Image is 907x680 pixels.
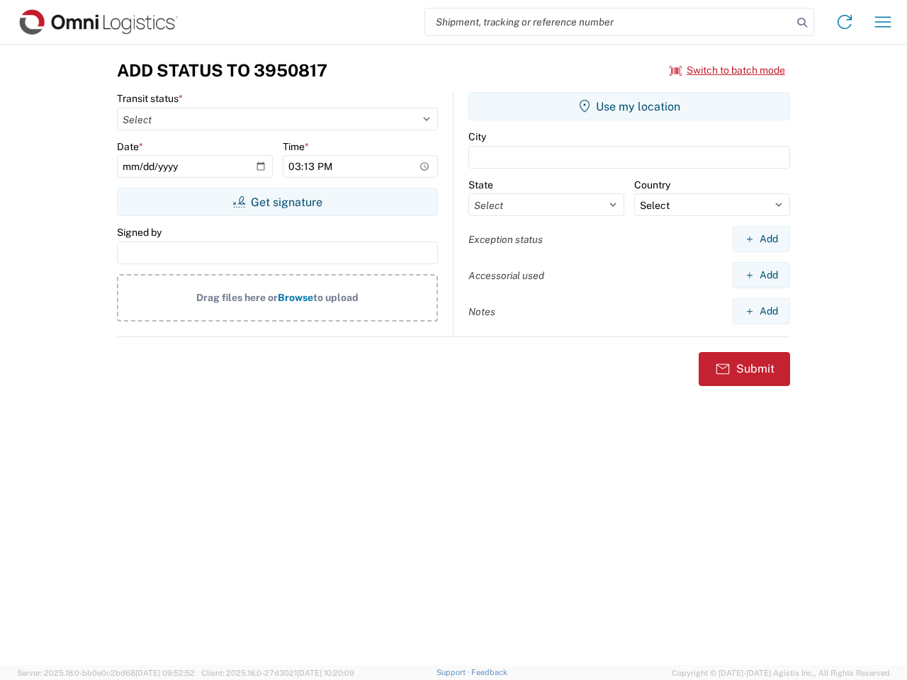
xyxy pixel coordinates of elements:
[297,669,354,677] span: [DATE] 10:20:09
[733,298,790,324] button: Add
[117,140,143,153] label: Date
[468,130,486,143] label: City
[468,92,790,120] button: Use my location
[468,178,493,191] label: State
[468,233,543,246] label: Exception status
[117,60,327,81] h3: Add Status to 3950817
[733,226,790,252] button: Add
[471,668,507,676] a: Feedback
[699,352,790,386] button: Submit
[135,669,195,677] span: [DATE] 09:52:52
[468,269,544,282] label: Accessorial used
[634,178,670,191] label: Country
[436,668,472,676] a: Support
[17,669,195,677] span: Server: 2025.18.0-bb0e0c2bd68
[468,305,495,318] label: Notes
[117,188,438,216] button: Get signature
[201,669,354,677] span: Client: 2025.18.0-27d3021
[670,59,785,82] button: Switch to batch mode
[283,140,309,153] label: Time
[117,92,183,105] label: Transit status
[196,292,278,303] span: Drag files here or
[117,226,162,239] label: Signed by
[733,262,790,288] button: Add
[425,8,792,35] input: Shipment, tracking or reference number
[672,667,890,679] span: Copyright © [DATE]-[DATE] Agistix Inc., All Rights Reserved
[313,292,359,303] span: to upload
[278,292,313,303] span: Browse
